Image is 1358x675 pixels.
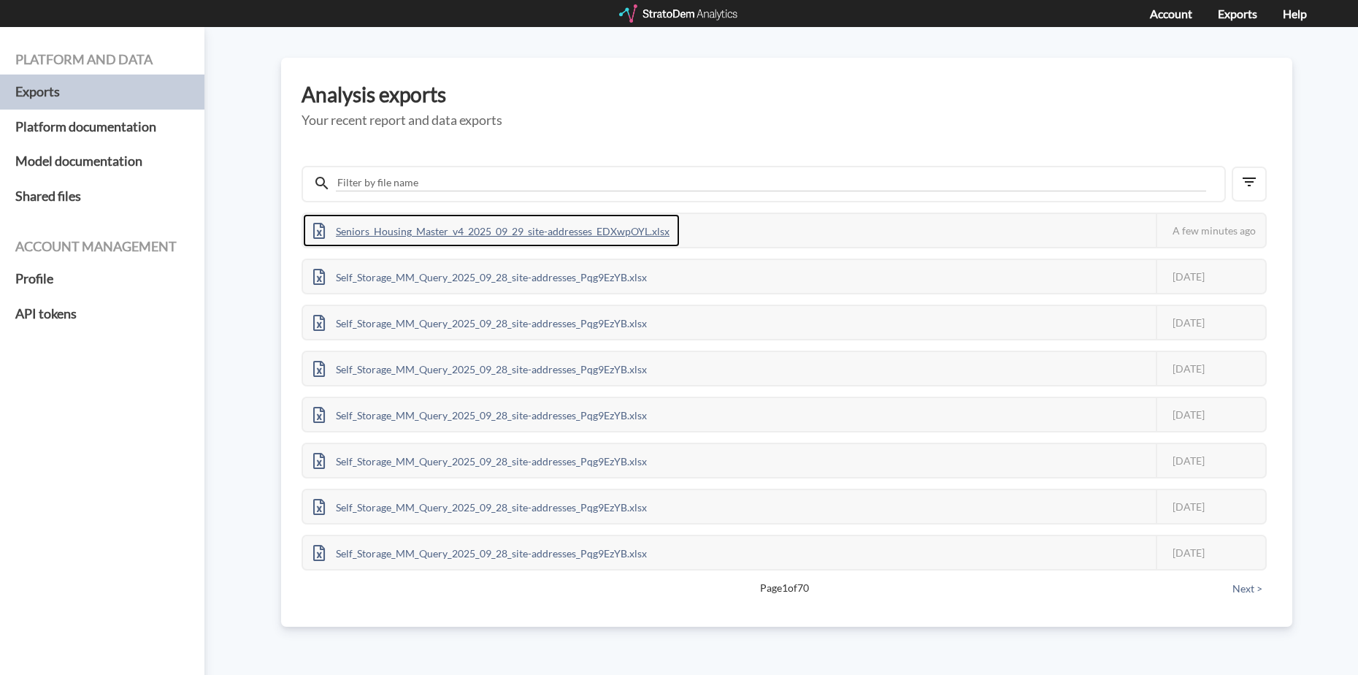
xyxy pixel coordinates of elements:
h4: Platform and data [15,53,189,67]
input: Filter by file name [336,175,1206,191]
a: Exports [15,75,189,110]
div: [DATE] [1156,352,1265,385]
a: Exports [1218,7,1257,20]
div: [DATE] [1156,260,1265,293]
a: Seniors_Housing_Master_v4_2025_09_29_site-addresses_EDXwpOYL.xlsx [303,223,680,235]
a: Self_Storage_MM_Query_2025_09_28_site-addresses_Pqg9EzYB.xlsx [303,453,657,465]
div: Self_Storage_MM_Query_2025_09_28_site-addresses_Pqg9EzYB.xlsx [303,444,657,477]
a: Platform documentation [15,110,189,145]
div: [DATE] [1156,490,1265,523]
div: A few minutes ago [1156,214,1265,247]
a: Self_Storage_MM_Query_2025_09_28_site-addresses_Pqg9EzYB.xlsx [303,499,657,511]
a: Help [1283,7,1307,20]
a: Self_Storage_MM_Query_2025_09_28_site-addresses_Pqg9EzYB.xlsx [303,269,657,281]
div: Self_Storage_MM_Query_2025_09_28_site-addresses_Pqg9EzYB.xlsx [303,490,657,523]
div: Seniors_Housing_Master_v4_2025_09_29_site-addresses_EDXwpOYL.xlsx [303,214,680,247]
a: API tokens [15,297,189,332]
a: Shared files [15,179,189,214]
h3: Analysis exports [302,83,1272,106]
div: Self_Storage_MM_Query_2025_09_28_site-addresses_Pqg9EzYB.xlsx [303,536,657,569]
div: Self_Storage_MM_Query_2025_09_28_site-addresses_Pqg9EzYB.xlsx [303,398,657,431]
div: Self_Storage_MM_Query_2025_09_28_site-addresses_Pqg9EzYB.xlsx [303,306,657,339]
div: [DATE] [1156,536,1265,569]
a: Account [1150,7,1192,20]
div: [DATE] [1156,306,1265,339]
div: Self_Storage_MM_Query_2025_09_28_site-addresses_Pqg9EzYB.xlsx [303,352,657,385]
h5: Your recent report and data exports [302,113,1272,128]
a: Self_Storage_MM_Query_2025_09_28_site-addresses_Pqg9EzYB.xlsx [303,407,657,419]
a: Self_Storage_MM_Query_2025_09_28_site-addresses_Pqg9EzYB.xlsx [303,361,657,373]
button: Next > [1228,581,1267,597]
a: Model documentation [15,144,189,179]
div: [DATE] [1156,398,1265,431]
span: Page 1 of 70 [353,581,1216,595]
div: Self_Storage_MM_Query_2025_09_28_site-addresses_Pqg9EzYB.xlsx [303,260,657,293]
a: Profile [15,262,189,297]
div: [DATE] [1156,444,1265,477]
h4: Account management [15,240,189,254]
a: Self_Storage_MM_Query_2025_09_28_site-addresses_Pqg9EzYB.xlsx [303,545,657,557]
a: Self_Storage_MM_Query_2025_09_28_site-addresses_Pqg9EzYB.xlsx [303,315,657,327]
